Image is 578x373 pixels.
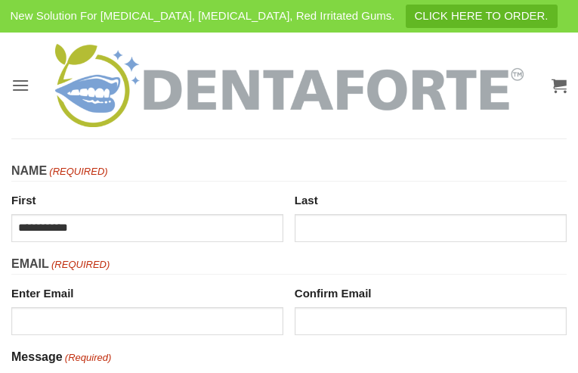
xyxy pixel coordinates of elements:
a: Menu [11,67,29,104]
a: View cart [552,69,567,102]
span: (Required) [63,350,111,366]
span: (Required) [50,257,110,273]
a: CLICK HERE TO ORDER. [406,5,558,28]
span: (Required) [48,164,108,180]
legend: Name [11,161,567,182]
label: Last [295,188,567,210]
legend: Email [11,254,567,275]
label: Confirm Email [295,281,567,303]
label: Message [11,347,111,367]
label: First [11,188,283,210]
label: Enter Email [11,281,283,303]
img: DENTAFORTE™ [55,44,524,127]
